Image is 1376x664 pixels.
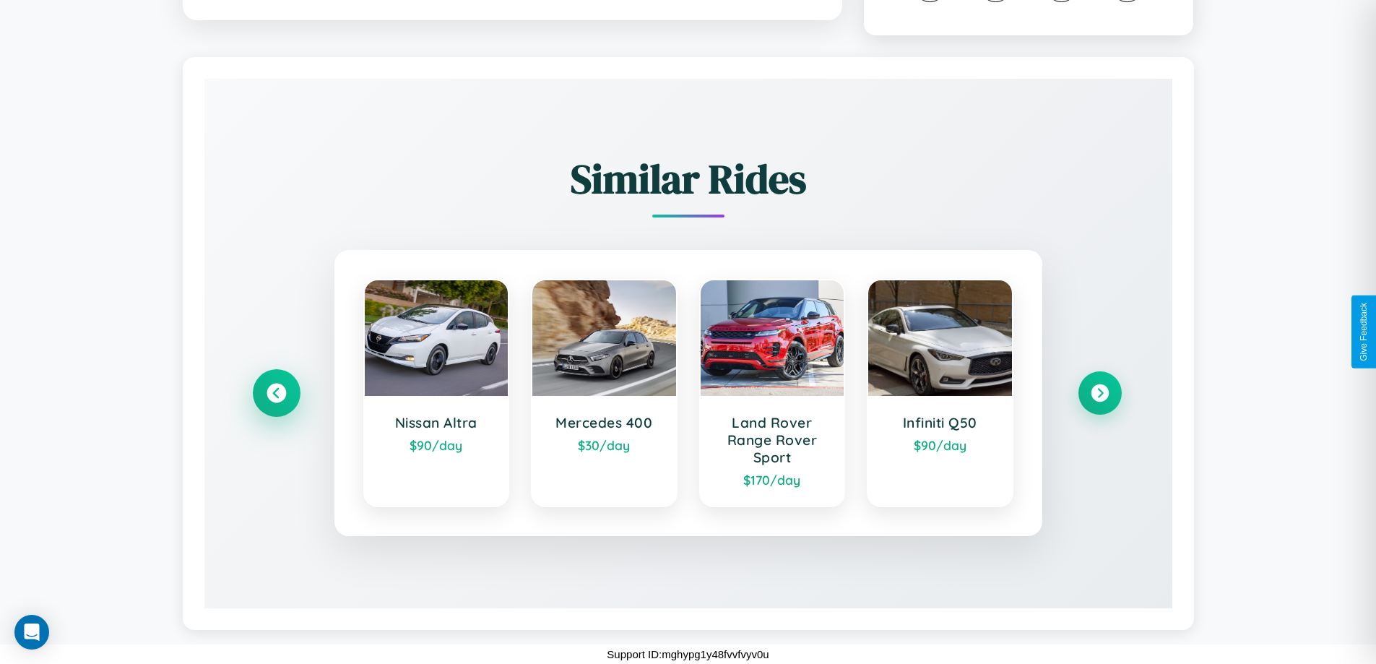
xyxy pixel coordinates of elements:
[547,414,662,431] h3: Mercedes 400
[14,615,49,650] div: Open Intercom Messenger
[715,472,830,488] div: $ 170 /day
[547,437,662,453] div: $ 30 /day
[883,437,998,453] div: $ 90 /day
[867,279,1013,507] a: Infiniti Q50$90/day
[379,414,494,431] h3: Nissan Altra
[1359,303,1369,361] div: Give Feedback
[255,151,1122,207] h2: Similar Rides
[607,644,769,664] p: Support ID: mghypg1y48fvvfvyv0u
[699,279,846,507] a: Land Rover Range Rover Sport$170/day
[883,414,998,431] h3: Infiniti Q50
[363,279,510,507] a: Nissan Altra$90/day
[715,414,830,466] h3: Land Rover Range Rover Sport
[379,437,494,453] div: $ 90 /day
[531,279,678,507] a: Mercedes 400$30/day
